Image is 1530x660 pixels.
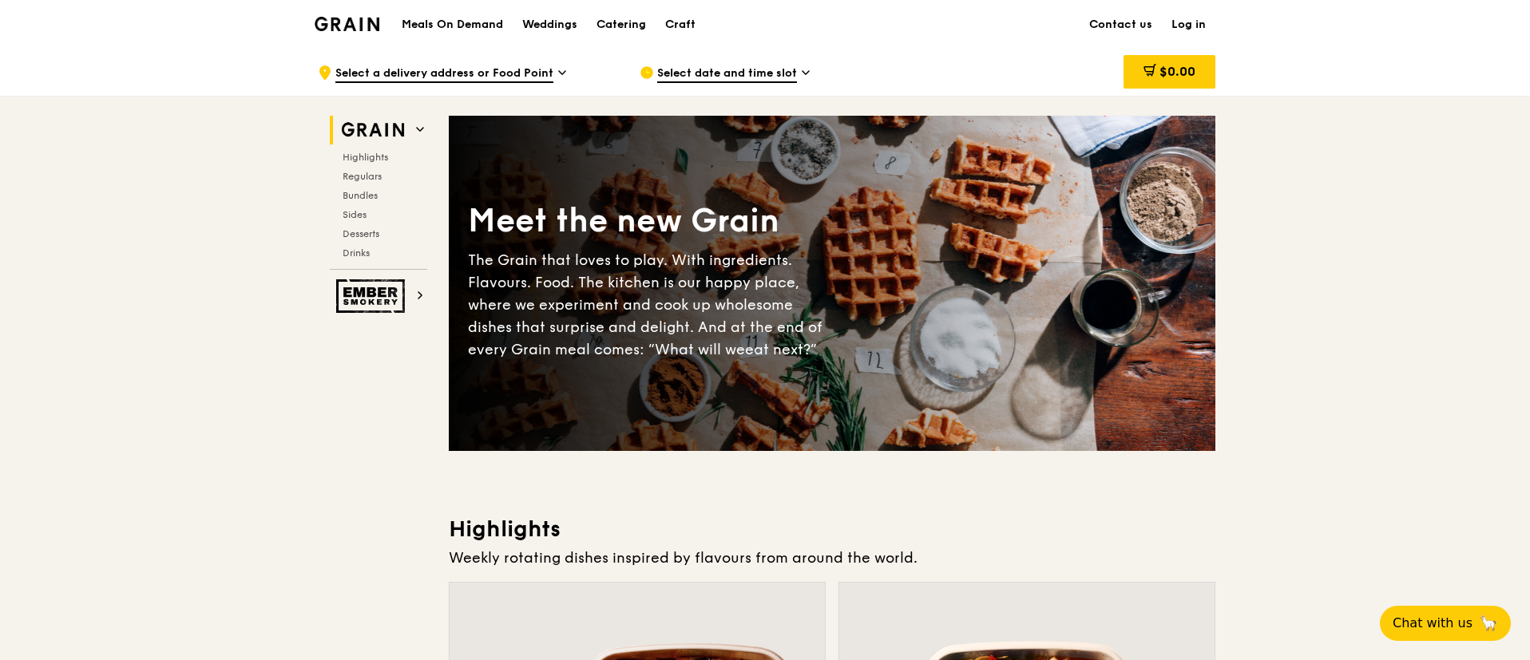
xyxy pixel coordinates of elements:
[522,1,577,49] div: Weddings
[1080,1,1162,49] a: Contact us
[1159,64,1195,79] span: $0.00
[343,190,378,201] span: Bundles
[1380,606,1511,641] button: Chat with us🦙
[587,1,656,49] a: Catering
[402,17,503,33] h1: Meals On Demand
[336,116,410,144] img: Grain web logo
[343,228,379,239] span: Desserts
[315,17,379,31] img: Grain
[449,547,1215,569] div: Weekly rotating dishes inspired by flavours from around the world.
[343,247,370,259] span: Drinks
[468,200,832,243] div: Meet the new Grain
[597,1,646,49] div: Catering
[1393,614,1473,633] span: Chat with us
[665,1,696,49] div: Craft
[468,249,832,361] div: The Grain that loves to play. With ingredients. Flavours. Food. The kitchen is our happy place, w...
[336,279,410,313] img: Ember Smokery web logo
[656,1,705,49] a: Craft
[513,1,587,49] a: Weddings
[1162,1,1215,49] a: Log in
[1479,614,1498,633] span: 🦙
[343,152,388,163] span: Highlights
[449,515,1215,543] h3: Highlights
[343,171,382,182] span: Regulars
[745,341,817,358] span: eat next?”
[657,65,797,83] span: Select date and time slot
[335,65,553,83] span: Select a delivery address or Food Point
[343,209,367,220] span: Sides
